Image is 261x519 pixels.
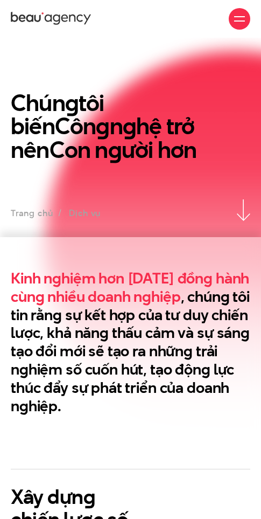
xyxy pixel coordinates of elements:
en: g [83,482,96,511]
en: g [65,87,79,119]
en: g [123,110,136,142]
b: Kinh nghiệm hơn [DATE] đồng hành cùng nhiều doanh nghiệp [11,268,249,307]
en: g [96,110,109,142]
en: g [108,134,122,166]
h1: Chún tôi biến Côn n hệ trở nên Con n ười hơn [11,92,250,162]
a: Trang chủ [11,207,53,219]
h2: , chúng tôi tin rằng sự kết hợp của tư duy chiến lược, khả năng thấu cảm và sự sáng tạo đổi mới s... [11,269,250,415]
